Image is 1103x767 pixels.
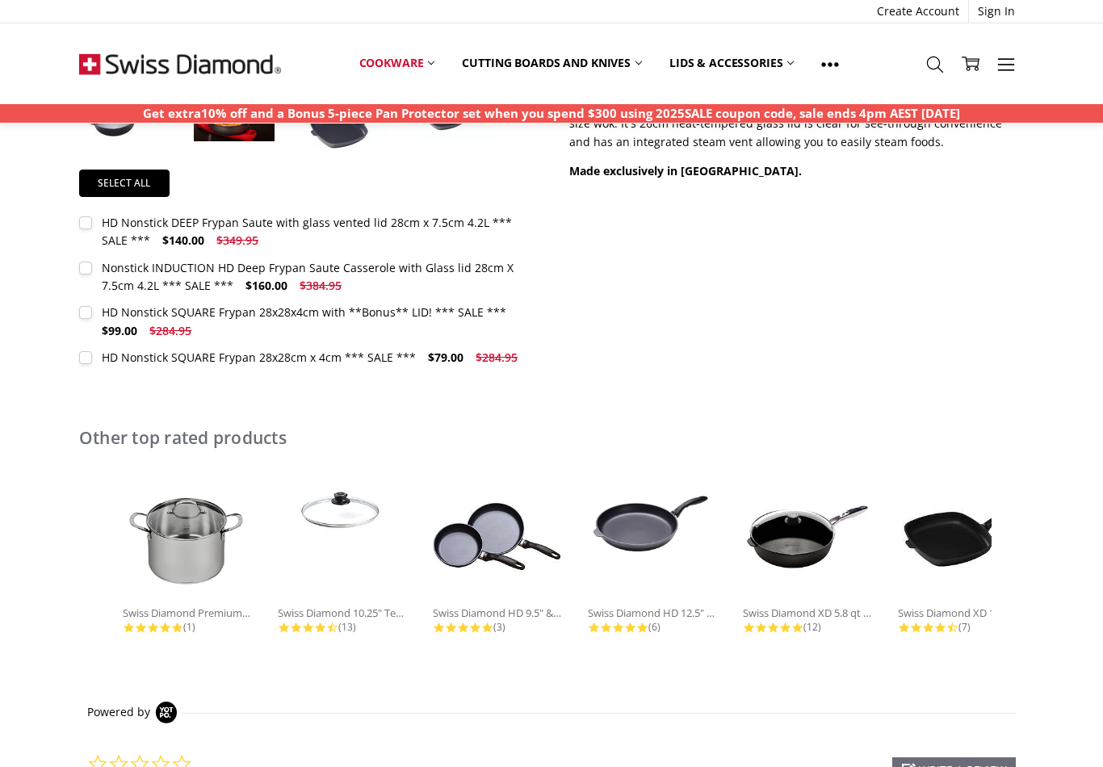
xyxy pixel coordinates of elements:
[588,606,717,620] div: Swiss Diamond HD 12.5" Nonstick Fry...
[245,278,287,293] span: $160.00
[102,260,514,293] div: Nonstick INDUCTION HD Deep Frypan Saute Casserole with Glass lid 28cm X 7.5cm 4.2L *** SALE ***
[123,620,252,634] div: 1 Total Reviews
[588,620,717,634] div: 6 Total Reviews
[143,104,960,123] p: Get extra10% off and a Bonus 5-piece Pan Protector set when you spend $300 using 2025SALE coupon ...
[898,620,1027,634] div: 7 Total Reviews
[300,278,342,293] span: $384.95
[346,45,449,81] a: Cookware
[102,304,506,320] div: HD Nonstick SQUARE Frypan 28x28x4cm with **Bonus** LID! *** SALE ***
[123,472,252,620] a: Swiss Diamond Premium Steel DLX 7.6...
[87,705,150,719] span: Powered by
[433,472,562,620] a: Swiss Diamond HD 9.5" & 11"...
[79,430,1024,445] h2: Other top rated products
[102,215,512,248] div: HD Nonstick DEEP Frypan Saute with glass vented lid 28cm x 7.5cm 4.2L *** SALE ***
[428,350,463,365] span: $79.00
[433,620,562,634] div: 3 Total Reviews
[162,233,204,248] span: $140.00
[102,323,137,338] span: $99.00
[898,472,1027,620] a: Swiss Diamond XD 11" x 11" Nonstick...
[278,472,407,620] a: Swiss Diamond 10.25" Tempered Glass...
[102,350,416,365] div: HD Nonstick SQUARE Frypan 28x28cm x 4cm *** SALE ***
[216,233,258,248] span: $349.95
[898,606,1027,620] div: Swiss Diamond XD 11" x 11" Nonstick...
[743,472,872,620] a: Swiss Diamond XD 5.8 qt Nonstick...
[278,606,407,620] div: Swiss Diamond 10.25" Tempered Glass...
[656,45,807,81] a: Lids & Accessories
[743,620,872,634] div: 12 Total Reviews
[433,606,562,620] div: Swiss Diamond HD 9.5" & 11"...
[278,620,407,634] div: 13 Total Reviews
[79,170,170,197] a: Select all
[123,606,252,620] div: Swiss Diamond Premium Steel DLX 7.6...
[569,163,802,178] strong: Made exclusively in [GEOGRAPHIC_DATA].
[448,45,656,81] a: Cutting boards and knives
[588,472,717,620] a: Swiss Diamond HD 12.5" Nonstick Fry...
[743,606,872,620] div: Swiss Diamond XD 5.8 qt Nonstick...
[807,45,853,82] a: Show All
[476,350,518,365] span: $284.95
[79,23,281,104] img: Free Shipping On Every Order
[149,323,191,338] span: $284.95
